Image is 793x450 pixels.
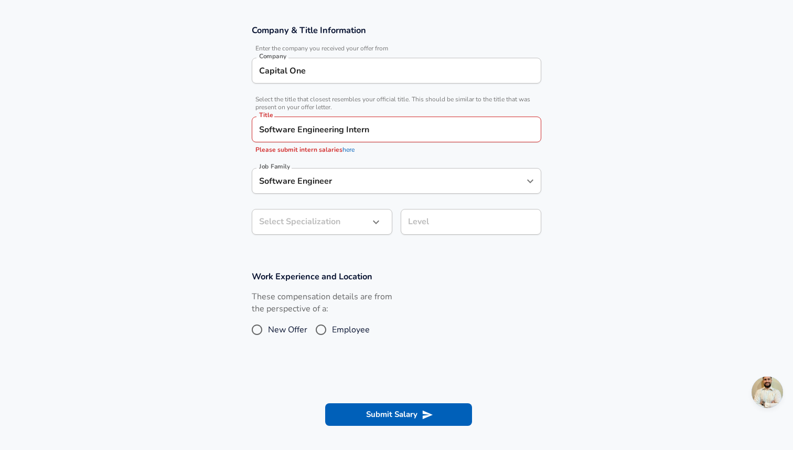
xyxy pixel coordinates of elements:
[252,291,392,315] label: These compensation details are from the perspective of a:
[252,270,541,282] h3: Work Experience and Location
[523,174,538,189] button: Open
[259,53,286,59] label: Company
[256,121,537,138] input: Software Engineer
[405,214,537,230] input: L3
[752,376,783,408] div: Open chat
[252,96,541,111] span: Select the title that closest resembles your official title. This should be similar to the title ...
[332,323,370,336] span: Employee
[342,145,355,154] a: here
[256,173,521,189] input: Software Engineer
[252,45,541,53] span: Enter the company you received your offer from
[259,163,290,170] label: Job Family
[325,403,472,425] button: Submit Salary
[252,24,541,36] h3: Company & Title Information
[268,323,307,336] span: New Offer
[255,145,342,154] span: Please submit intern salaries
[259,112,273,118] label: Title
[256,62,537,79] input: Google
